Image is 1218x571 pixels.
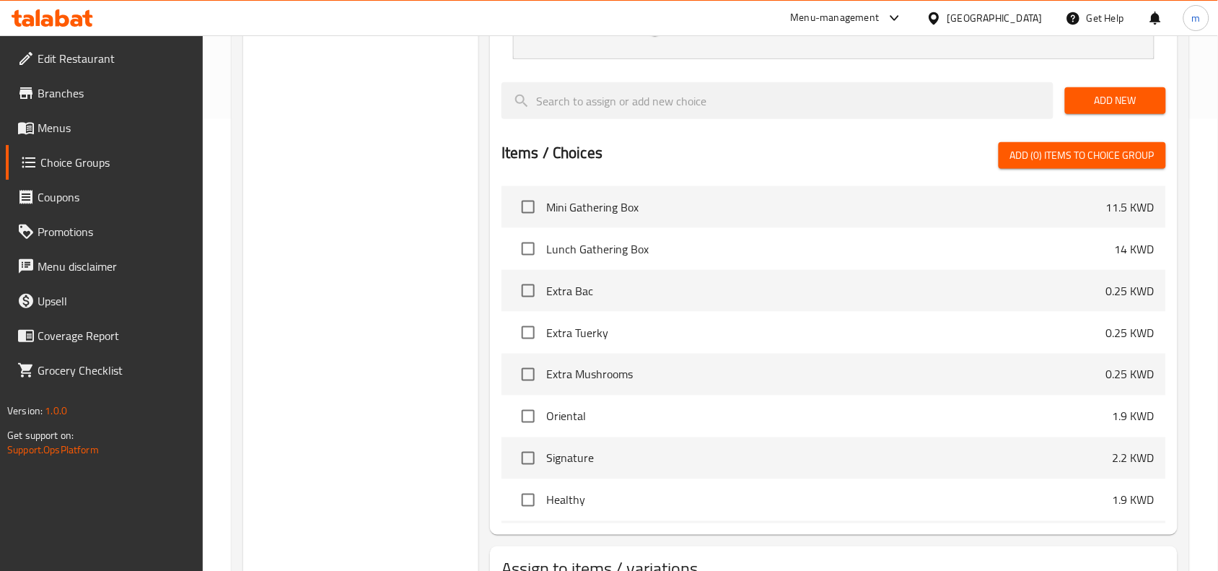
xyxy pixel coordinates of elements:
span: Upsell [38,292,192,310]
a: Coupons [6,180,203,214]
p: 2.2 KWD [1113,450,1155,467]
span: Coupons [38,188,192,206]
span: Menu disclaimer [38,258,192,275]
a: Menu disclaimer [6,249,203,284]
span: Select choice [513,276,543,306]
p: 1.9 KWD [1113,492,1155,509]
a: Support.OpsPlatform [7,440,99,459]
p: 1.9 KWD [1113,408,1155,425]
a: Grocery Checklist [6,353,203,388]
span: Signature [546,450,1113,467]
p: 14 KWD [1115,240,1155,258]
span: 1.0.0 [45,401,67,420]
p: 0.25 KWD [1106,324,1155,341]
button: Add (0) items to choice group [999,142,1166,169]
span: Branches [38,84,192,102]
span: Mini Gathering Box [546,199,1106,216]
input: search [501,82,1053,119]
a: Edit Restaurant [6,41,203,76]
a: Choice Groups [6,145,203,180]
h2: Items / Choices [501,142,603,164]
span: Healthy [546,492,1113,509]
a: Branches [6,76,203,110]
p: 0.25 KWD [1106,282,1155,300]
span: Promotions [38,223,192,240]
span: Extra Mushrooms [546,366,1106,383]
span: Grocery Checklist [38,362,192,379]
span: Status [669,20,701,38]
a: Promotions [6,214,203,249]
a: Menus [6,110,203,145]
span: Menus [38,119,192,136]
span: Get support on: [7,426,74,445]
span: Version: [7,401,43,420]
span: Add (0) items to choice group [1010,147,1155,165]
span: Oriental [546,408,1113,425]
span: Edit Restaurant [38,50,192,67]
a: Upsell [6,284,203,318]
div: [GEOGRAPHIC_DATA] [947,10,1043,26]
a: Coverage Report [6,318,203,353]
p: 0.25 KWD [1106,366,1155,383]
span: Extra Bac [546,282,1106,300]
span: Lunch Gathering Box [546,240,1115,258]
p: 11.5 KWD [1106,199,1155,216]
span: Coverage Report [38,327,192,344]
span: Add New [1077,92,1155,110]
span: m [1192,10,1201,26]
div: Menu-management [791,9,880,27]
span: Select choice [513,192,543,222]
button: Add New [1065,87,1166,114]
span: Choice Groups [40,154,192,171]
span: Extra Tuerky [546,324,1106,341]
